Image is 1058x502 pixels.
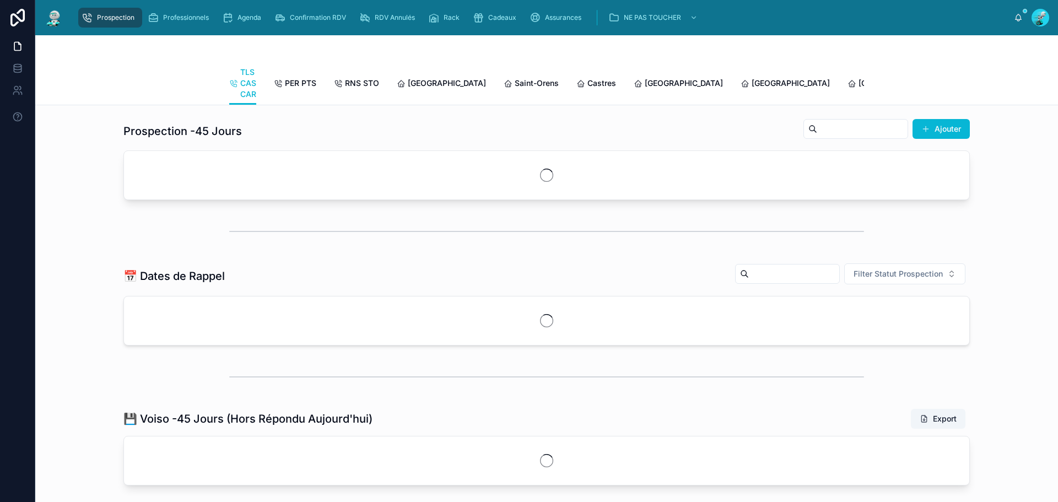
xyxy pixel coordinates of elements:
[274,73,316,95] a: PER PTS
[240,67,256,100] span: TLS CAS CAR
[515,78,559,89] span: Saint-Orens
[97,13,134,22] span: Prospection
[444,13,460,22] span: Rack
[741,73,830,95] a: [GEOGRAPHIC_DATA]
[844,263,965,284] button: Select Button
[848,73,937,95] a: [GEOGRAPHIC_DATA]
[645,78,723,89] span: [GEOGRAPHIC_DATA]
[144,8,217,28] a: Professionnels
[123,411,373,427] h1: 💾 Voiso -45 Jours (Hors Répondu Aujourd'hui)
[587,78,616,89] span: Castres
[78,8,142,28] a: Prospection
[345,78,379,89] span: RNS STO
[334,73,379,95] a: RNS STO
[163,13,209,22] span: Professionnels
[913,119,970,139] button: Ajouter
[73,6,1014,30] div: scrollable content
[504,73,559,95] a: Saint-Orens
[634,73,723,95] a: [GEOGRAPHIC_DATA]
[425,8,467,28] a: Rack
[356,8,423,28] a: RDV Annulés
[854,268,943,279] span: Filter Statut Prospection
[624,13,681,22] span: NE PAS TOUCHER
[859,78,937,89] span: [GEOGRAPHIC_DATA]
[290,13,346,22] span: Confirmation RDV
[605,8,703,28] a: NE PAS TOUCHER
[219,8,269,28] a: Agenda
[44,9,64,26] img: App logo
[285,78,316,89] span: PER PTS
[271,8,354,28] a: Confirmation RDV
[123,123,242,139] h1: Prospection -45 Jours
[375,13,415,22] span: RDV Annulés
[237,13,261,22] span: Agenda
[545,13,581,22] span: Assurances
[752,78,830,89] span: [GEOGRAPHIC_DATA]
[229,62,256,105] a: TLS CAS CAR
[526,8,589,28] a: Assurances
[911,409,965,429] button: Export
[576,73,616,95] a: Castres
[123,268,225,284] h1: 📅 Dates de Rappel
[397,73,486,95] a: [GEOGRAPHIC_DATA]
[469,8,524,28] a: Cadeaux
[488,13,516,22] span: Cadeaux
[408,78,486,89] span: [GEOGRAPHIC_DATA]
